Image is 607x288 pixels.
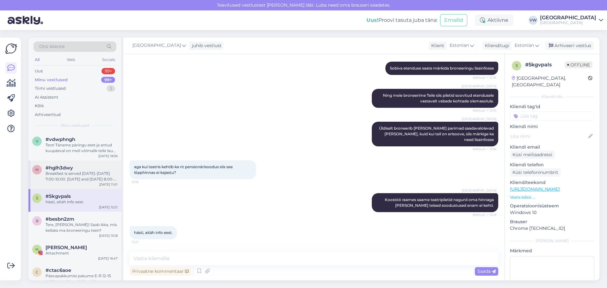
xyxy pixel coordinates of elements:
[46,273,118,285] div: Päevapakkumisi pakume E-R 12-15 (või kuni pakkumisi jagub)
[510,144,594,150] p: Kliendi email
[39,43,64,50] span: Otsi kliente
[510,238,594,244] div: [PERSON_NAME]
[510,162,594,168] p: Kliendi telefon
[516,63,518,68] span: 5
[475,15,513,26] div: Aktiivne
[134,164,234,175] span: aga kui teatris kehtib ka nt pensionärisoodus siis see lõpphinnas ei kajastu?
[510,194,594,200] p: Vaata edasi ...
[130,267,191,276] div: Privaatne kommentaar
[510,150,555,159] div: Küsi meiliaadressi
[477,268,496,274] span: Saada
[132,180,155,184] span: 12:16
[462,188,496,193] span: [GEOGRAPHIC_DATA]
[98,256,118,261] div: [DATE] 16:47
[189,42,222,49] div: juhib vestlust
[510,94,594,100] div: Kliendi info
[510,248,594,254] p: Märkmed
[510,225,594,232] p: Chrome [TECHNICAL_ID]
[462,84,496,89] span: [GEOGRAPHIC_DATA]
[65,56,77,64] div: Web
[36,270,39,274] span: c
[132,42,181,49] span: [GEOGRAPHIC_DATA]
[540,15,603,25] a: [GEOGRAPHIC_DATA][GEOGRAPHIC_DATA]
[46,222,118,233] div: Tere, [PERSON_NAME]! Saab ikka, mis kellaks ma broneeringu teen?
[98,154,118,158] div: [DATE] 18:36
[35,94,58,101] div: AI Assistent
[36,218,39,223] span: b
[482,42,509,49] div: Klienditugi
[390,66,494,70] span: Sobiva etenduse saate märkida broneeringu lisainfosse
[35,167,39,172] span: h
[510,179,594,186] p: Klienditeekond
[46,137,75,142] span: #vdwphngh
[473,212,496,217] span: Nähtud ✓ 12:19
[34,56,41,64] div: All
[35,85,66,92] div: Tiimi vestlused
[545,41,594,50] div: Arhiveeri vestlus
[107,85,115,92] div: 3
[101,56,116,64] div: Socials
[35,112,61,118] div: Arhiveeritud
[46,193,71,199] span: #5kgvpals
[46,165,73,171] span: #hglh3dwy
[385,197,495,208] span: Koostöö raames saame teatripiletid nagunii oma hinnaga [PERSON_NAME] teised soodustused enam ei k...
[5,43,17,55] img: Askly Logo
[540,15,596,20] div: [GEOGRAPHIC_DATA]
[36,139,38,144] span: v
[510,168,561,177] div: Küsi telefoninumbrit
[510,103,594,110] p: Kliendi tag'id
[99,182,118,187] div: [DATE] 11:01
[510,203,594,209] p: Operatsioonisüsteem
[101,77,115,83] div: 99+
[510,123,594,130] p: Kliendi nimi
[379,126,495,142] span: Üldiselt broneerib [PERSON_NAME] parimad saadavalolevad [PERSON_NAME], kuid kui teil on erisoove,...
[383,93,495,103] span: Ning meie broneerime Teile siis piletid soovitud etendusele vastavalt vabade kohtade olemasolule.
[510,111,594,121] input: Lisa tag
[99,205,118,210] div: [DATE] 12:21
[61,123,89,128] span: Minu vestlused
[99,233,118,238] div: [DATE] 15:18
[132,240,155,244] span: 12:21
[35,247,39,252] span: H
[462,117,496,121] span: [GEOGRAPHIC_DATA]
[46,171,118,182] div: Breakfast is served [DATE]-[DATE] 7:00-10:00. [DATE] and [DATE] 8:00-11:00
[101,68,115,74] div: 99+
[36,196,38,200] span: 5
[134,230,173,235] span: hästi, aitäh info eest.
[429,42,444,49] div: Klient
[510,133,587,140] input: Lisa nimi
[473,108,496,113] span: Nähtud ✓ 12:15
[440,14,467,26] button: Emailid
[510,218,594,225] p: Brauser
[35,77,68,83] div: Minu vestlused
[46,142,118,154] div: Tere! Täname päringu eest ja antud kuupäeval on meil võimalik teile laud broneerida. Juhime tähel...
[473,147,496,151] span: Nähtud ✓ 12:16
[366,17,378,23] b: Uus!
[366,16,438,24] div: Proovi tasuta juba täna:
[35,103,44,109] div: Kõik
[565,61,592,68] span: Offline
[525,61,565,69] div: # 5kgvpals
[510,209,594,216] p: Windows 10
[46,199,118,205] div: hästi, aitäh info eest.
[540,20,596,25] div: [GEOGRAPHIC_DATA]
[512,75,588,88] div: [GEOGRAPHIC_DATA], [GEOGRAPHIC_DATA]
[473,75,496,80] span: Nähtud ✓ 12:15
[35,68,43,74] div: Uus
[46,216,74,222] span: #besbn2zm
[515,42,534,49] span: Estonian
[46,267,71,273] span: #ctac6aoe
[529,16,537,25] div: VW
[510,186,560,192] a: [URL][DOMAIN_NAME]
[46,250,118,256] div: Attachment
[46,245,87,250] span: Helena Kerstina Veensalu
[450,42,469,49] span: Estonian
